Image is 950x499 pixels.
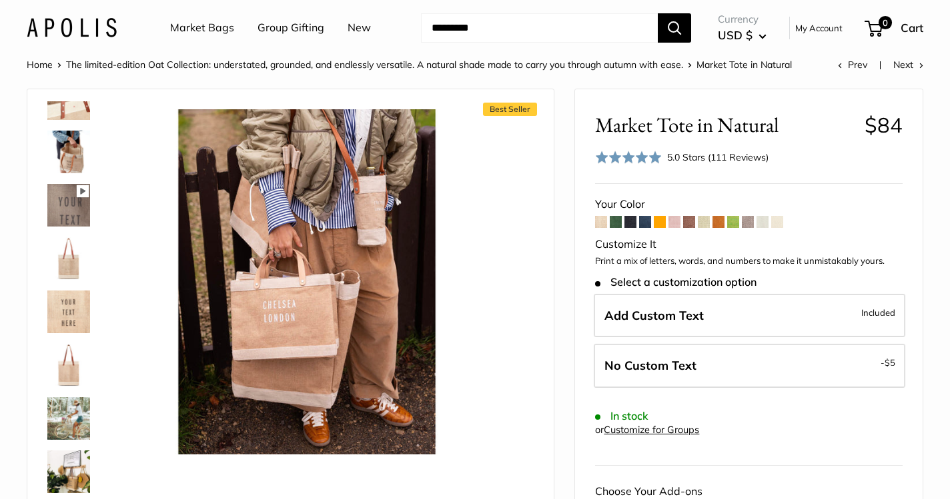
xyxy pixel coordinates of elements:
[595,235,903,254] div: Customize It
[893,59,923,71] a: Next
[595,148,769,167] div: 5.0 Stars (111 Reviews)
[27,59,53,71] a: Home
[866,17,923,39] a: 0 Cart
[45,235,93,282] a: description_Seal of authenticity printed on the backside of every bag.
[885,357,895,368] span: $5
[47,237,90,280] img: description_Seal of authenticity printed on the backside of every bag.
[718,25,767,46] button: USD $
[604,308,704,323] span: Add Custom Text
[901,21,923,35] span: Cart
[595,195,903,215] div: Your Color
[483,103,537,116] span: Best Seller
[795,20,843,36] a: My Account
[258,18,324,38] a: Group Gifting
[47,184,90,227] img: Market Tote in Natural
[45,394,93,442] a: Market Tote in Natural
[27,18,117,37] img: Apolis
[47,397,90,440] img: Market Tote in Natural
[696,59,792,71] span: Market Tote in Natural
[47,290,90,333] img: description_Custom printed text with eco-friendly ink.
[861,304,895,320] span: Included
[604,424,699,436] a: Customize for Groups
[595,421,699,439] div: or
[170,18,234,38] a: Market Bags
[45,128,93,176] a: description_Inner pocket good for daily drivers.
[11,448,143,488] iframe: Sign Up via Text for Offers
[604,358,696,373] span: No Custom Text
[658,13,691,43] button: Search
[865,112,903,138] span: $84
[667,150,769,165] div: 5.0 Stars (111 Reviews)
[421,13,658,43] input: Search...
[879,16,892,29] span: 0
[595,276,756,288] span: Select a customization option
[45,341,93,389] a: description_No need for custom text? Choose this option.
[595,410,648,422] span: In stock
[838,59,867,71] a: Prev
[134,109,480,454] img: Market Tote in Natural
[595,254,903,268] p: Print a mix of letters, words, and numbers to make it unmistakably yours.
[595,113,854,137] span: Market Tote in Natural
[47,131,90,173] img: description_Inner pocket good for daily drivers.
[594,344,905,388] label: Leave Blank
[881,354,895,370] span: -
[27,56,792,73] nav: Breadcrumb
[348,18,371,38] a: New
[718,28,753,42] span: USD $
[45,181,93,229] a: Market Tote in Natural
[66,59,683,71] a: The limited-edition Oat Collection: understated, grounded, and endlessly versatile. A natural sha...
[47,344,90,386] img: description_No need for custom text? Choose this option.
[594,294,905,338] label: Add Custom Text
[45,288,93,336] a: description_Custom printed text with eco-friendly ink.
[718,10,767,29] span: Currency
